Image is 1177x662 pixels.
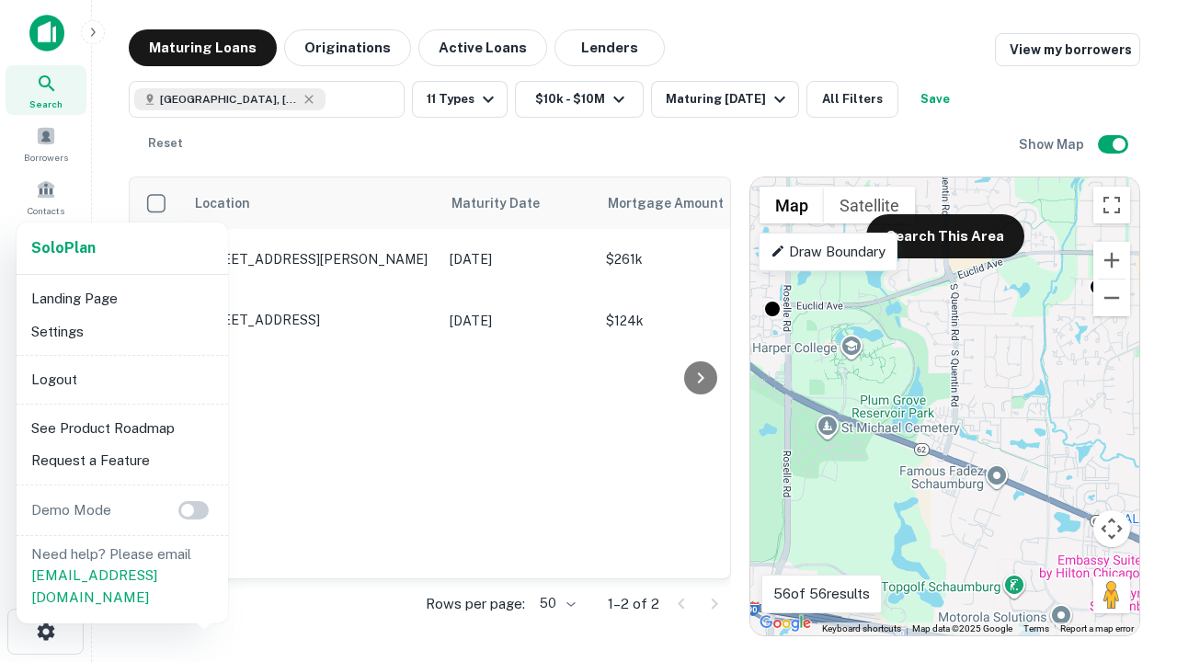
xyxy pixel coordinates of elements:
[31,567,157,605] a: [EMAIL_ADDRESS][DOMAIN_NAME]
[31,237,96,259] a: SoloPlan
[24,363,221,396] li: Logout
[31,543,213,609] p: Need help? Please email
[31,239,96,257] strong: Solo Plan
[24,444,221,477] li: Request a Feature
[1085,456,1177,544] iframe: Chat Widget
[24,499,119,521] p: Demo Mode
[24,282,221,315] li: Landing Page
[24,412,221,445] li: See Product Roadmap
[24,315,221,348] li: Settings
